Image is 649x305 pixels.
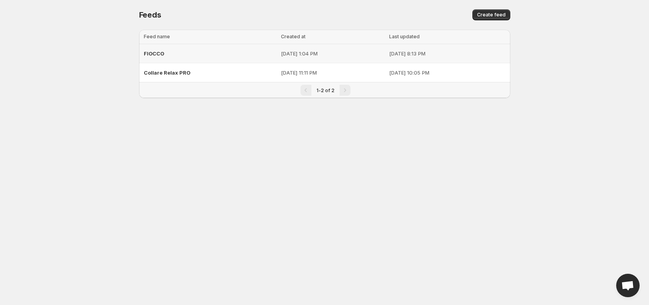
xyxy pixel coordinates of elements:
[389,34,420,39] span: Last updated
[144,50,164,57] span: FIOCCO
[389,69,506,77] p: [DATE] 10:05 PM
[139,10,161,20] span: Feeds
[281,69,384,77] p: [DATE] 11:11 PM
[477,12,506,18] span: Create feed
[281,34,306,39] span: Created at
[144,34,170,39] span: Feed name
[472,9,510,20] button: Create feed
[139,82,510,98] nav: Pagination
[144,70,190,76] span: Collare Relax PRO
[616,274,640,297] a: Open chat
[281,50,384,57] p: [DATE] 1:04 PM
[316,87,334,93] span: 1-2 of 2
[389,50,506,57] p: [DATE] 8:13 PM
